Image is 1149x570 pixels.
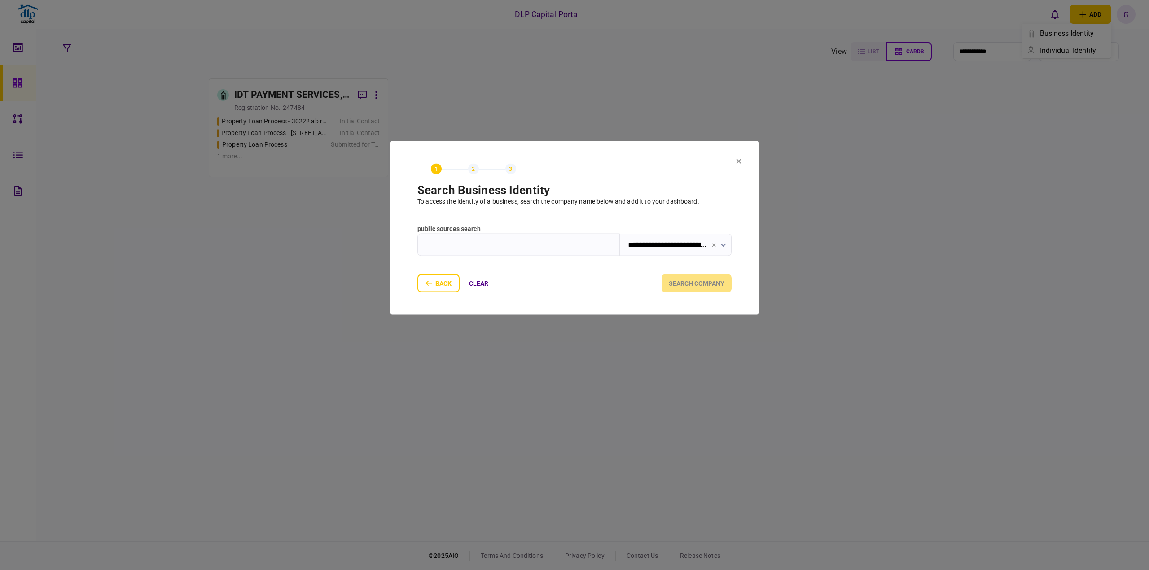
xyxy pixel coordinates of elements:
button: clear [462,274,496,292]
text: 3 [509,166,513,172]
text: 2 [472,166,475,172]
div: To access the identity of a business, search the company name below and add it to your dashboard . [417,197,732,206]
text: 1 [434,166,438,172]
h1: search business identity [417,183,732,197]
label: public sources search [417,224,732,234]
